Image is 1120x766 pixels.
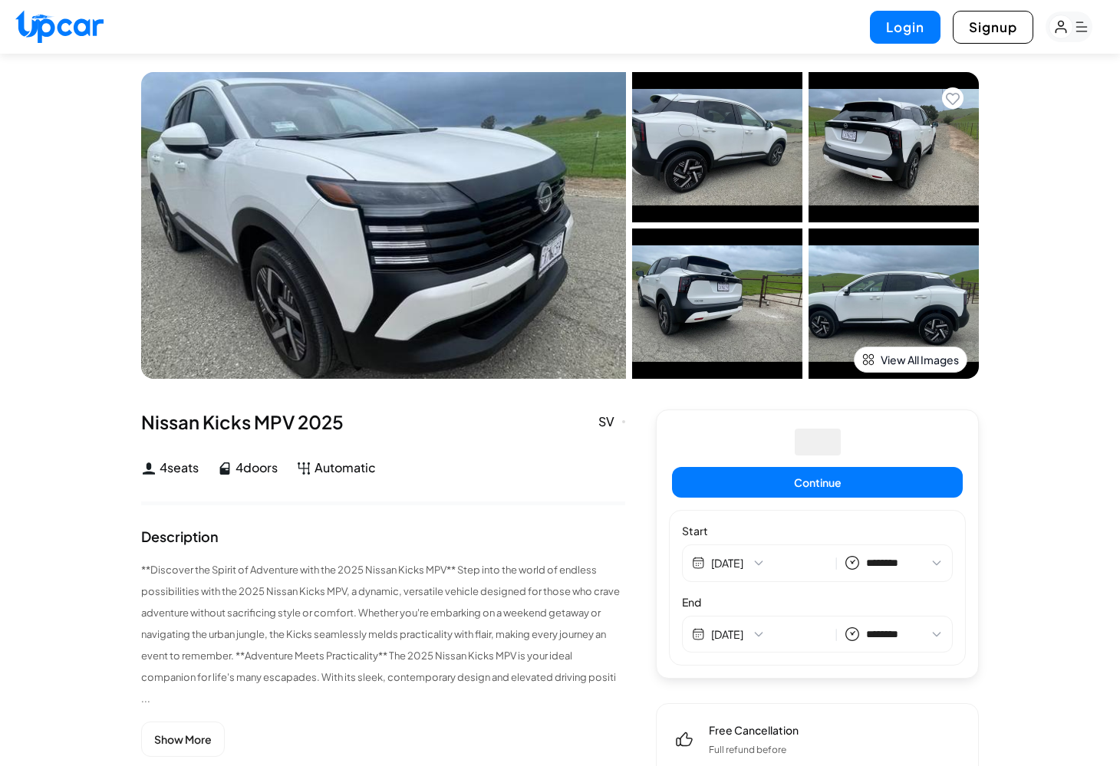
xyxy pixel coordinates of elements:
button: Show More [141,722,225,757]
img: Car Image 1 [632,72,802,222]
label: End [682,594,953,610]
button: [DATE] [711,626,828,642]
img: Car Image 2 [809,72,979,222]
button: [DATE] [711,555,828,570]
p: **Discover the Spirit of Adventure with the 2025 Nissan Kicks MPV** Step into the world of endles... [141,559,625,709]
span: 4 doors [236,459,278,477]
img: Car Image 4 [809,228,979,379]
span: | [835,626,838,643]
button: Login [870,11,940,44]
span: 4 seats [160,459,199,477]
p: Full refund before [709,744,799,756]
button: Add to favorites [942,87,964,109]
label: Start [682,523,953,538]
span: | [835,554,838,572]
button: Continue [672,467,963,498]
div: SV [598,413,625,431]
div: Description [141,530,219,544]
img: view-all [862,353,875,366]
div: Nissan Kicks MPV 2025 [141,409,625,434]
span: Free Cancellation [709,722,799,738]
span: Automatic [315,459,376,477]
img: Car Image 3 [632,228,802,379]
button: Signup [953,11,1033,44]
img: Car [141,72,626,379]
img: Upcar Logo [15,10,104,43]
img: free-cancel [675,730,693,748]
span: View All Images [881,352,959,367]
button: View All Images [854,347,967,373]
